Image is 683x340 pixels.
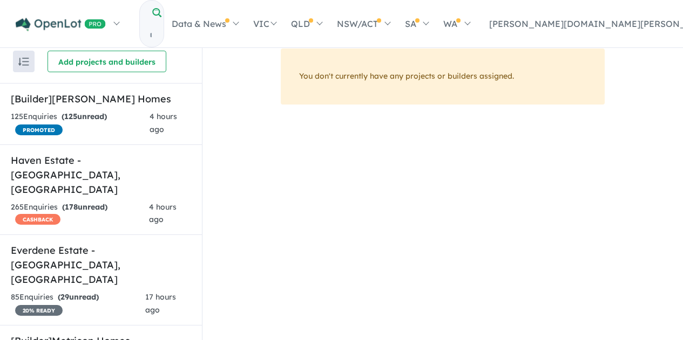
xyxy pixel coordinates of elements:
[11,291,145,317] div: 85 Enquir ies
[16,18,106,31] img: Openlot PRO Logo White
[62,202,107,212] strong: ( unread)
[397,5,436,43] a: SA
[60,292,69,302] span: 29
[64,112,77,121] span: 125
[150,112,177,134] span: 4 hours ago
[15,214,60,225] span: CASHBACK
[15,305,63,316] span: 20 % READY
[48,51,166,72] button: Add projects and builders
[11,201,149,227] div: 265 Enquir ies
[11,243,191,287] h5: Everdene Estate - [GEOGRAPHIC_DATA] , [GEOGRAPHIC_DATA]
[18,58,29,66] img: sort.svg
[329,5,397,43] a: NSW/ACT
[436,5,477,43] a: WA
[11,110,150,136] div: 125 Enquir ies
[145,292,176,315] span: 17 hours ago
[58,292,99,302] strong: ( unread)
[283,5,329,43] a: QLD
[140,24,161,47] input: Try estate name, suburb, builder or developer
[11,92,191,106] h5: [Builder] [PERSON_NAME] Homes
[149,202,177,225] span: 4 hours ago
[281,48,605,105] div: You don't currently have any projects or builders assigned.
[11,153,191,197] h5: Haven Estate - [GEOGRAPHIC_DATA] , [GEOGRAPHIC_DATA]
[246,5,283,43] a: VIC
[62,112,107,121] strong: ( unread)
[15,124,63,135] span: PROMOTED
[164,5,246,43] a: Data & News
[65,202,78,212] span: 178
